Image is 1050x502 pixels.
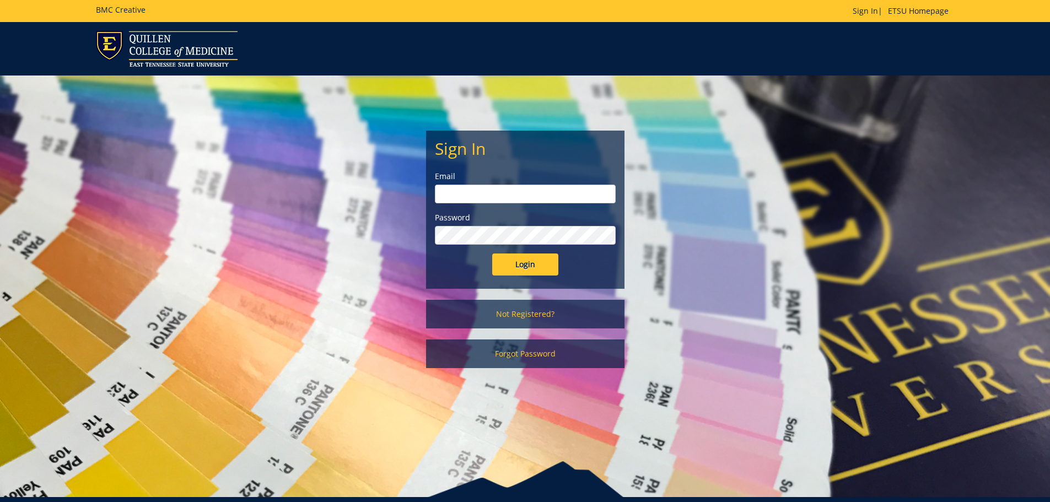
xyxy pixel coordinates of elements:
a: ETSU Homepage [882,6,954,16]
a: Not Registered? [426,300,624,328]
a: Sign In [853,6,878,16]
a: Forgot Password [426,339,624,368]
h5: BMC Creative [96,6,146,14]
p: | [853,6,954,17]
h2: Sign In [435,139,616,158]
img: ETSU logo [96,31,238,67]
label: Password [435,212,616,223]
label: Email [435,171,616,182]
input: Login [492,253,558,276]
